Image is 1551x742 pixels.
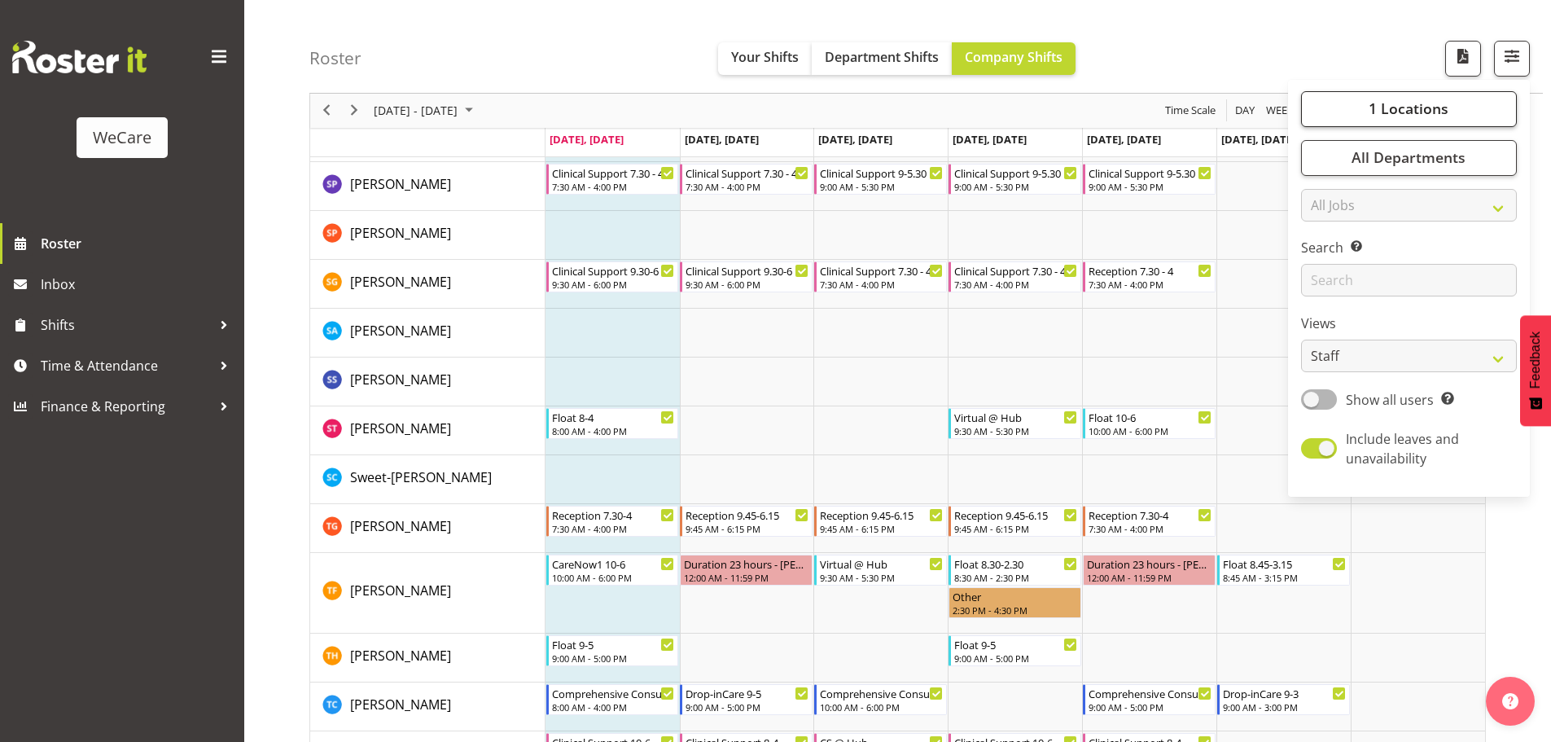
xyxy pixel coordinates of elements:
div: 9:45 AM - 6:15 PM [820,522,943,535]
div: Clinical Support 7.30 - 4 [954,262,1077,279]
a: [PERSON_NAME] [350,516,451,536]
div: Tayah Giesbrecht"s event - Reception 7.30-4 Begin From Friday, August 15, 2025 at 7:30:00 AM GMT+... [1083,506,1216,537]
div: 7:30 AM - 4:00 PM [552,522,675,535]
span: [PERSON_NAME] [350,322,451,340]
div: 9:00 AM - 5:00 PM [1089,700,1211,713]
span: [PERSON_NAME] [350,273,451,291]
button: Timeline Week [1264,101,1297,121]
div: Drop-inCare 9-3 [1223,685,1346,701]
td: Sabnam Pun resource [310,162,545,211]
a: Sweet-[PERSON_NAME] [350,468,492,487]
div: 2:30 PM - 4:30 PM [953,604,1077,617]
div: Sabnam Pun"s event - Clinical Support 9-5.30 Begin From Thursday, August 14, 2025 at 9:00:00 AM G... [949,164,1081,195]
div: 12:00 AM - 11:59 PM [684,571,808,584]
div: Clinical Support 9.30-6 [686,262,808,279]
div: Tessa Flynn"s event - Duration 23 hours - Tessa Flynn Begin From Friday, August 15, 2025 at 12:00... [1083,555,1216,586]
div: 12:00 AM - 11:59 PM [1087,571,1211,584]
img: Rosterit website logo [12,41,147,73]
div: Tayah Giesbrecht"s event - Reception 9.45-6.15 Begin From Thursday, August 14, 2025 at 9:45:00 AM... [949,506,1081,537]
div: Reception 9.45-6.15 [820,507,943,523]
img: help-xxl-2.png [1502,693,1518,709]
div: Tessa Flynn"s event - Duration 23 hours - Tessa Flynn Begin From Tuesday, August 12, 2025 at 12:0... [680,555,813,586]
span: [DATE] - [DATE] [372,101,459,121]
span: [DATE], [DATE] [1087,132,1161,147]
div: Torry Cobb"s event - Comprehensive Consult 8-4 Begin From Monday, August 11, 2025 at 8:00:00 AM G... [546,684,679,715]
div: 7:30 AM - 4:00 PM [1089,522,1211,535]
div: Reception 7.30 - 4 [1089,262,1211,279]
div: Sanjita Gurung"s event - Clinical Support 9.30-6 Begin From Monday, August 11, 2025 at 9:30:00 AM... [546,261,679,292]
div: Float 10-6 [1089,409,1211,425]
div: next period [340,94,368,128]
button: Company Shifts [952,42,1076,75]
div: Sanjita Gurung"s event - Reception 7.30 - 4 Begin From Friday, August 15, 2025 at 7:30:00 AM GMT+... [1083,261,1216,292]
div: Sabnam Pun"s event - Clinical Support 9-5.30 Begin From Friday, August 15, 2025 at 9:00:00 AM GMT... [1083,164,1216,195]
div: Reception 7.30-4 [1089,507,1211,523]
div: Comprehensive Consult 10-6 [820,685,943,701]
td: Simone Turner resource [310,406,545,455]
span: [PERSON_NAME] [350,582,451,599]
div: Other [953,588,1077,604]
button: All Departments [1301,140,1517,176]
span: Week [1264,101,1295,121]
div: 9:30 AM - 5:30 PM [820,571,943,584]
div: 7:30 AM - 4:00 PM [1089,278,1211,291]
div: Tayah Giesbrecht"s event - Reception 7.30-4 Begin From Monday, August 11, 2025 at 7:30:00 AM GMT+... [546,506,679,537]
div: 9:00 AM - 5:00 PM [686,700,808,713]
button: Filter Shifts [1494,41,1530,77]
a: [PERSON_NAME] [350,581,451,600]
button: 1 Locations [1301,91,1517,127]
span: Sweet-[PERSON_NAME] [350,468,492,486]
div: 10:00 AM - 6:00 PM [820,700,943,713]
span: Day [1233,101,1256,121]
span: [DATE], [DATE] [685,132,759,147]
button: Your Shifts [718,42,812,75]
div: Float 9-5 [954,636,1077,652]
td: Tayah Giesbrecht resource [310,504,545,553]
button: Download a PDF of the roster according to the set date range. [1445,41,1481,77]
a: [PERSON_NAME] [350,370,451,389]
div: Float 8.45-3.15 [1223,555,1346,572]
span: [PERSON_NAME] [350,371,451,389]
div: WeCare [93,125,151,150]
div: 7:30 AM - 4:00 PM [552,180,675,193]
div: 10:00 AM - 6:00 PM [1089,424,1211,437]
a: [PERSON_NAME] [350,646,451,665]
div: Float 8.30-2.30 [954,555,1077,572]
div: Sabnam Pun"s event - Clinical Support 7.30 - 4 Begin From Tuesday, August 12, 2025 at 7:30:00 AM ... [680,164,813,195]
span: Roster [41,231,236,256]
button: Department Shifts [812,42,952,75]
label: Search [1301,239,1517,258]
div: Tessa Flynn"s event - Virtual @ Hub Begin From Wednesday, August 13, 2025 at 9:30:00 AM GMT+12:00... [814,555,947,586]
div: Tessa Flynn"s event - Other Begin From Thursday, August 14, 2025 at 2:30:00 PM GMT+12:00 Ends At ... [949,587,1081,618]
div: 8:30 AM - 2:30 PM [954,571,1077,584]
td: Sarah Abbott resource [310,309,545,358]
a: [PERSON_NAME] [350,321,451,340]
label: Views [1301,314,1517,334]
div: Duration 23 hours - [PERSON_NAME] [1087,555,1211,572]
div: 8:00 AM - 4:00 PM [552,700,675,713]
div: 9:30 AM - 6:00 PM [686,278,808,291]
span: [PERSON_NAME] [350,647,451,665]
span: 1 Locations [1369,99,1448,119]
div: Duration 23 hours - [PERSON_NAME] [684,555,808,572]
div: Reception 7.30-4 [552,507,675,523]
div: Virtual @ Hub [954,409,1077,425]
div: Clinical Support 9-5.30 [1089,165,1211,181]
input: Search [1301,265,1517,297]
div: Tessa Flynn"s event - CareNow1 10-6 Begin From Monday, August 11, 2025 at 10:00:00 AM GMT+12:00 E... [546,555,679,586]
div: 9:00 AM - 3:00 PM [1223,700,1346,713]
button: August 2025 [371,101,480,121]
div: Sanjita Gurung"s event - Clinical Support 9.30-6 Begin From Tuesday, August 12, 2025 at 9:30:00 A... [680,261,813,292]
td: Savanna Samson resource [310,358,545,406]
td: Sweet-Lin Chan resource [310,455,545,504]
button: Feedback - Show survey [1520,315,1551,426]
span: Time & Attendance [41,353,212,378]
div: Virtual @ Hub [820,555,943,572]
div: Drop-inCare 9-5 [686,685,808,701]
span: Include leaves and unavailability [1346,430,1459,468]
button: Time Scale [1163,101,1219,121]
div: Float 8-4 [552,409,675,425]
div: 8:00 AM - 4:00 PM [552,424,675,437]
div: Sabnam Pun"s event - Clinical Support 7.30 - 4 Begin From Monday, August 11, 2025 at 7:30:00 AM G... [546,164,679,195]
a: [PERSON_NAME] [350,419,451,438]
